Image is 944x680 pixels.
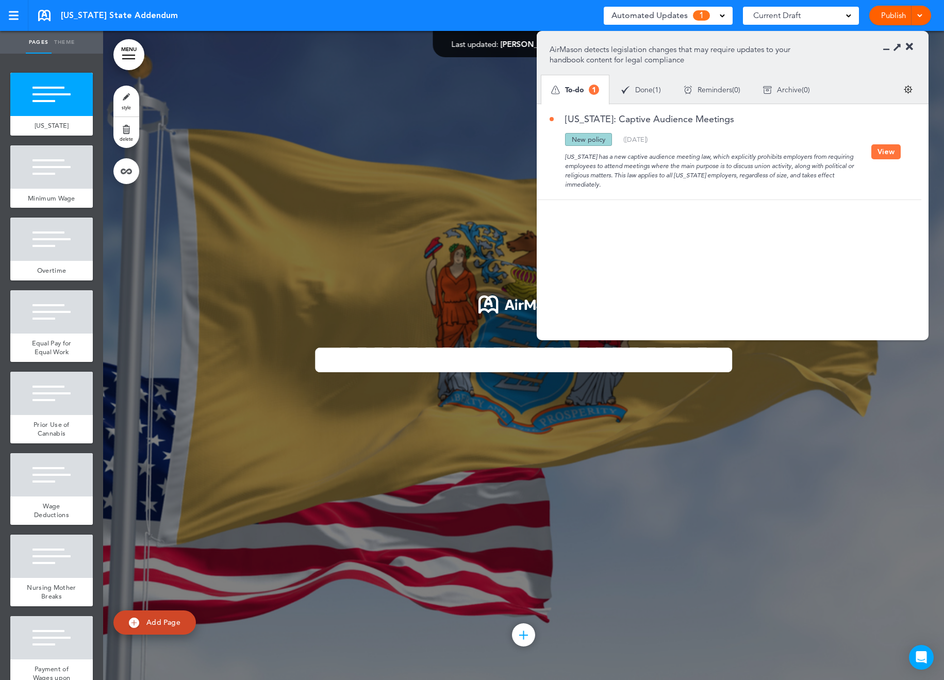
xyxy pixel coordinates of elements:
img: apu_icons_todo.svg [551,86,560,94]
span: 1 [693,10,710,21]
span: Done [635,86,653,93]
span: [DATE] [625,135,646,143]
div: ( ) [752,76,821,104]
a: delete [113,117,139,148]
a: style [113,86,139,117]
span: Prior Use of Cannabis [34,420,70,438]
span: Archive [777,86,802,93]
a: Equal Pay for Equal Work [10,334,93,362]
span: Current Draft [753,8,801,23]
a: Theme [52,31,77,54]
span: Reminders [698,86,732,93]
span: 0 [804,86,808,93]
img: apu_icons_done.svg [621,86,630,94]
span: Automated Updates [611,8,688,23]
span: style [122,104,131,110]
button: View [871,144,901,159]
a: [US_STATE] [10,116,93,136]
a: Add Page [113,610,196,635]
span: [PERSON_NAME] [500,39,564,49]
span: Add Page [146,618,180,627]
span: [US_STATE] [35,121,69,130]
div: New policy [565,133,612,146]
a: Publish [877,6,909,25]
a: Overtime [10,261,93,280]
span: Minimum Wage [28,194,75,203]
span: Nursing Mother Breaks [27,583,76,601]
span: delete [120,136,133,142]
a: [US_STATE]: Captive Audience Meetings [550,114,734,124]
img: settings.svg [904,85,913,94]
img: 1722553576973-Airmason_logo_White.png [478,295,569,313]
span: To-do [565,86,584,93]
a: Prior Use of Cannabis [10,415,93,443]
img: apu_icons_remind.svg [684,86,692,94]
div: ( ) [623,136,648,143]
div: Open Intercom Messenger [909,645,934,670]
span: [US_STATE] State Addendum [61,10,178,21]
a: Nursing Mother Breaks [10,578,93,606]
p: AirMason detects legislation changes that may require updates to your handbook content for legal ... [550,44,806,65]
div: ( ) [610,76,672,104]
div: — [451,40,596,48]
span: Last updated: [451,39,498,49]
a: Wage Deductions [10,496,93,525]
div: [US_STATE] has a new captive audience meeting law, which explicitly prohibits employers from requ... [550,146,871,189]
img: apu_icons_archive.svg [763,86,772,94]
span: Equal Pay for Equal Work [32,339,72,357]
img: add.svg [129,618,139,628]
span: Wage Deductions [34,502,69,520]
a: MENU [113,39,144,70]
span: 0 [734,86,738,93]
a: Pages [26,31,52,54]
div: ( ) [672,76,752,104]
span: 1 [655,86,659,93]
span: Overtime [37,266,66,275]
span: 1 [589,85,599,95]
a: Minimum Wage [10,189,93,208]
